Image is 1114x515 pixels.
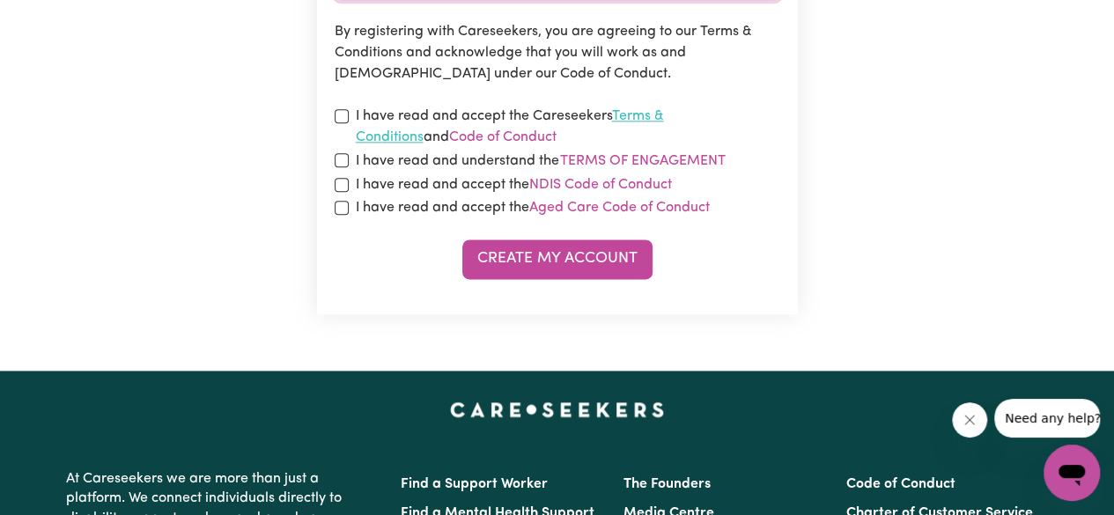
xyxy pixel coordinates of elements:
a: Code of Conduct [846,477,955,491]
label: I have read and accept the [356,197,710,218]
a: NDIS Code of Conduct [529,178,672,192]
iframe: Message from company [994,399,1100,438]
iframe: Button to launch messaging window [1044,445,1100,501]
label: I have read and accept the [356,174,672,195]
span: Need any help? [11,12,107,26]
button: I have read and understand the [559,150,727,173]
label: I have read and understand the [356,150,727,173]
a: Find a Support Worker [401,477,548,491]
a: Code of Conduct [449,130,557,144]
label: I have read and accept the Careseekers and [356,106,780,148]
iframe: Close message [952,402,987,438]
a: The Founders [623,477,711,491]
a: Careseekers home page [450,402,664,416]
button: Create My Account [462,239,653,278]
a: Aged Care Code of Conduct [529,201,710,215]
p: By registering with Careseekers, you are agreeing to our Terms & Conditions and acknowledge that ... [335,21,780,85]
